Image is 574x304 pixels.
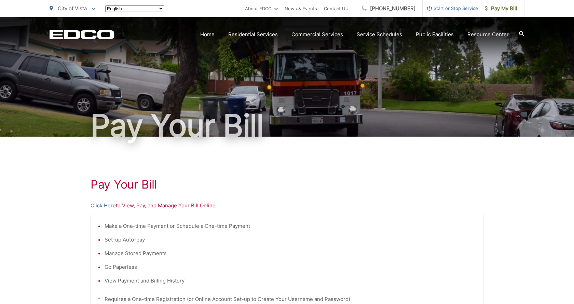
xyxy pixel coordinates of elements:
[50,30,114,39] a: EDCD logo. Return to the homepage.
[105,5,164,12] select: Select a language
[91,202,116,210] a: Click Here
[357,30,402,39] a: Service Schedules
[105,222,476,230] li: Make a One-time Payment or Schedule a One-time Payment
[228,30,278,39] a: Residential Services
[467,30,509,39] a: Resource Center
[105,236,476,244] li: Set-up Auto-pay
[91,202,483,210] p: to View, Pay, and Manage Your Bill Online
[416,30,454,39] a: Public Facilities
[291,30,343,39] a: Commercial Services
[105,249,476,258] li: Manage Stored Payments
[105,277,476,285] li: View Payment and Billing History
[245,4,278,13] a: About EDCO
[91,178,483,191] h1: Pay Your Bill
[285,4,317,13] a: News & Events
[58,5,87,12] span: City of Vista
[200,30,215,39] a: Home
[485,4,517,13] span: Pay My Bill
[98,295,476,303] p: * Requires a One-time Registration (or Online Account Set-up to Create Your Username and Password)
[50,109,524,143] h1: Pay Your Bill
[324,4,348,13] a: Contact Us
[105,263,476,271] li: Go Paperless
